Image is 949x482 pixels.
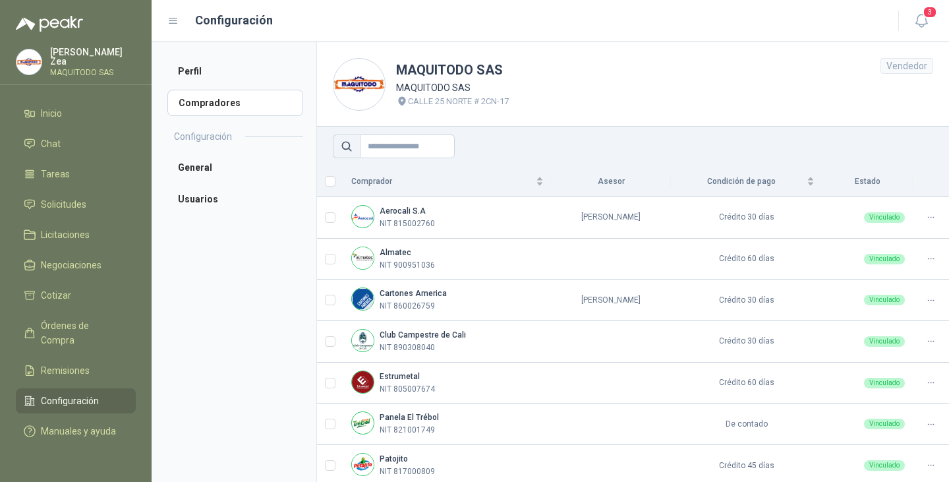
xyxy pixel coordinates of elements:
[195,11,273,30] h1: Configuración
[864,212,905,223] div: Vinculado
[396,60,509,80] h1: MAQUITODO SAS
[864,419,905,429] div: Vinculado
[16,49,42,75] img: Company Logo
[16,101,136,126] a: Inicio
[16,283,136,308] a: Cotizar
[16,192,136,217] a: Solicitudes
[16,358,136,383] a: Remisiones
[671,166,822,197] th: Condición de pago
[50,69,136,76] p: MAQUITODO SAS
[16,253,136,278] a: Negociaciones
[552,280,672,321] td: [PERSON_NAME]
[909,9,933,33] button: 3
[552,166,672,197] th: Asesor
[352,288,374,310] img: Company Logo
[41,318,123,347] span: Órdenes de Compra
[408,95,509,108] p: CALLE 25 NORTE # 2CN-17
[864,295,905,305] div: Vinculado
[822,166,913,197] th: Estado
[352,330,374,351] img: Company Logo
[16,162,136,187] a: Tareas
[352,206,374,227] img: Company Logo
[16,131,136,156] a: Chat
[671,239,822,280] td: Crédito 60 días
[41,288,71,303] span: Cotizar
[923,6,937,18] span: 3
[380,289,447,298] b: Cartones America
[41,258,101,272] span: Negociaciones
[167,186,303,212] a: Usuarios
[396,80,509,95] p: MAQUITODO SAS
[671,404,822,445] td: De contado
[351,175,533,188] span: Comprador
[380,300,435,313] p: NIT 860026759
[380,383,435,396] p: NIT 805007674
[41,394,99,408] span: Configuración
[16,222,136,247] a: Licitaciones
[380,330,466,340] b: Club Campestre de Cali
[41,424,116,438] span: Manuales y ayuda
[41,197,86,212] span: Solicitudes
[333,59,385,110] img: Company Logo
[380,424,435,437] p: NIT 821001749
[679,175,804,188] span: Condición de pago
[167,154,303,181] a: General
[352,412,374,434] img: Company Logo
[671,321,822,363] td: Crédito 30 días
[16,16,83,32] img: Logo peakr
[864,336,905,347] div: Vinculado
[880,58,933,74] div: Vendedor
[380,218,435,230] p: NIT 815002760
[380,259,435,272] p: NIT 900951036
[16,313,136,353] a: Órdenes de Compra
[174,129,232,144] h2: Configuración
[16,388,136,413] a: Configuración
[380,342,435,354] p: NIT 890308040
[380,413,439,422] b: Panela El Trébol
[50,47,136,66] p: [PERSON_NAME] Zea
[167,90,303,116] a: Compradores
[380,454,408,464] b: Patojito
[41,136,61,151] span: Chat
[864,378,905,388] div: Vinculado
[864,254,905,264] div: Vinculado
[671,280,822,321] td: Crédito 30 días
[352,454,374,475] img: Company Logo
[167,58,303,84] a: Perfil
[671,197,822,239] td: Crédito 30 días
[380,372,420,381] b: Estrumetal
[41,363,90,378] span: Remisiones
[671,363,822,404] td: Crédito 60 días
[41,106,62,121] span: Inicio
[864,460,905,471] div: Vinculado
[352,371,374,393] img: Company Logo
[16,419,136,444] a: Manuales y ayuda
[552,197,672,239] td: [PERSON_NAME]
[41,167,70,181] span: Tareas
[352,247,374,269] img: Company Logo
[380,206,426,216] b: Aerocali S.A
[343,166,552,197] th: Comprador
[380,466,435,478] p: NIT 817000809
[41,227,90,242] span: Licitaciones
[380,248,411,257] b: Almatec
